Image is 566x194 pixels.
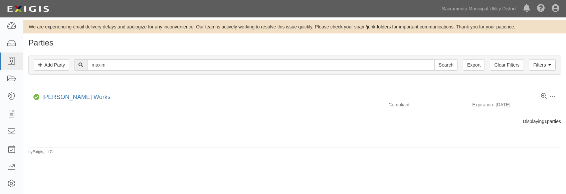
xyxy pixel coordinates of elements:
[434,59,458,71] input: Search
[34,59,69,71] a: Add Party
[40,93,111,102] div: Maxim Crane Works
[87,59,434,71] input: Search
[544,119,547,124] b: 1
[23,118,566,125] div: Displaying parties
[463,59,485,71] a: Export
[383,101,472,108] div: Compliant
[42,94,111,100] a: [PERSON_NAME] Works
[33,95,40,100] i: Compliant
[28,38,561,47] h1: Parties
[541,93,547,100] a: View results summary
[5,3,51,15] img: logo-5460c22ac91f19d4615b14bd174203de0afe785f0fc80cf4dbbc73dc1793850b.png
[490,59,524,71] a: Clear Filters
[28,149,53,155] small: by
[23,23,566,30] div: We are experiencing email delivery delays and apologize for any inconvenience. Our team is active...
[439,2,520,15] a: Sacramento Municipal Utility District
[529,59,556,71] a: Filters
[537,5,545,13] i: Help Center - Complianz
[472,101,561,108] div: Expiration: [DATE]
[33,150,53,154] a: Exigis, LLC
